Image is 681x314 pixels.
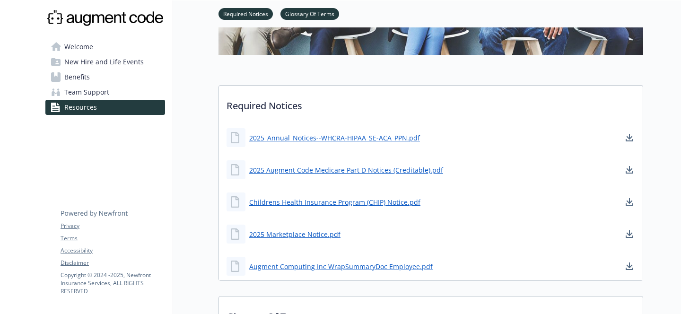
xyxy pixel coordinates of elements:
a: Benefits [45,70,165,85]
span: Benefits [64,70,90,85]
a: Team Support [45,85,165,100]
a: download document [624,261,635,272]
a: Required Notices [218,9,273,18]
a: download document [624,228,635,240]
p: Required Notices [219,86,643,121]
a: 2025 Marketplace Notice.pdf [249,229,340,239]
a: download document [624,164,635,175]
span: New Hire and Life Events [64,54,144,70]
a: Augment Computing Inc WrapSummaryDoc Employee.pdf [249,262,433,271]
a: 2025_Annual_Notices--WHCRA-HIPAA_SE-ACA_PPN.pdf [249,133,420,143]
a: 2025 Augment Code Medicare Part D Notices (Creditable).pdf [249,165,443,175]
p: Copyright © 2024 - 2025 , Newfront Insurance Services, ALL RIGHTS RESERVED [61,271,165,295]
a: Resources [45,100,165,115]
a: Childrens Health Insurance Program (CHIP) Notice.pdf [249,197,420,207]
a: download document [624,132,635,143]
a: Welcome [45,39,165,54]
a: Glossary Of Terms [280,9,339,18]
a: download document [624,196,635,208]
span: Welcome [64,39,93,54]
a: New Hire and Life Events [45,54,165,70]
span: Team Support [64,85,109,100]
a: Accessibility [61,246,165,255]
span: Resources [64,100,97,115]
a: Privacy [61,222,165,230]
a: Disclaimer [61,259,165,267]
a: Terms [61,234,165,243]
